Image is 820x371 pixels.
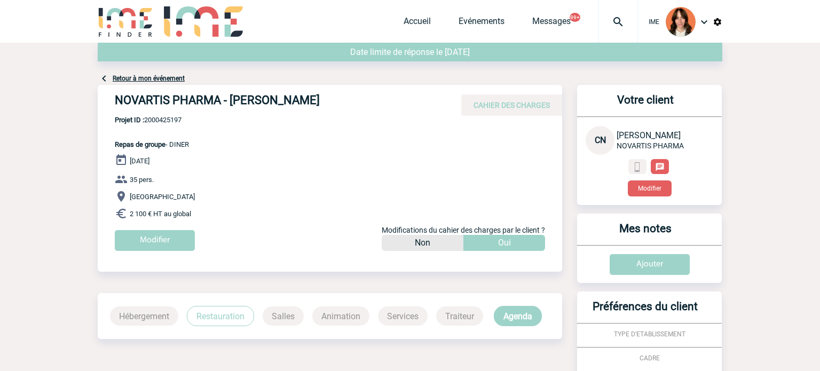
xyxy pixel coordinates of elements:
[130,210,191,218] span: 2 100 € HT au global
[610,254,690,275] input: Ajouter
[474,101,550,109] span: CAHIER DES CHARGES
[130,176,154,184] span: 35 pers.
[581,300,709,323] h3: Préférences du client
[115,116,144,124] b: Projet ID :
[415,235,430,251] p: Non
[655,162,665,172] img: chat-24-px-w.png
[595,135,606,145] span: CN
[113,75,185,82] a: Retour à mon événement
[378,306,428,326] p: Services
[666,7,696,37] img: 94396-2.png
[436,306,483,326] p: Traiteur
[617,130,681,140] span: [PERSON_NAME]
[130,193,195,201] span: [GEOGRAPHIC_DATA]
[263,306,304,326] p: Salles
[532,16,571,31] a: Messages
[649,18,659,26] span: IME
[459,16,504,31] a: Evénements
[640,354,660,362] span: CADRE
[350,47,470,57] span: Date limite de réponse le [DATE]
[581,222,709,245] h3: Mes notes
[115,116,189,124] span: 2000425197
[494,306,542,326] p: Agenda
[110,306,178,326] p: Hébergement
[130,157,149,165] span: [DATE]
[498,235,511,251] p: Oui
[115,140,189,148] span: - DINER
[628,180,672,196] button: Modifier
[382,226,545,234] span: Modifications du cahier des charges par le client ?
[404,16,431,31] a: Accueil
[617,141,684,150] span: NOVARTIS PHARMA
[633,162,642,172] img: portable.png
[187,306,254,326] p: Restauration
[570,13,580,22] button: 99+
[115,230,195,251] input: Modifier
[581,93,709,116] h3: Votre client
[98,6,153,37] img: IME-Finder
[614,330,685,338] span: TYPE D'ETABLISSEMENT
[312,306,369,326] p: Animation
[115,93,435,112] h4: NOVARTIS PHARMA - [PERSON_NAME]
[115,140,165,148] span: Repas de groupe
